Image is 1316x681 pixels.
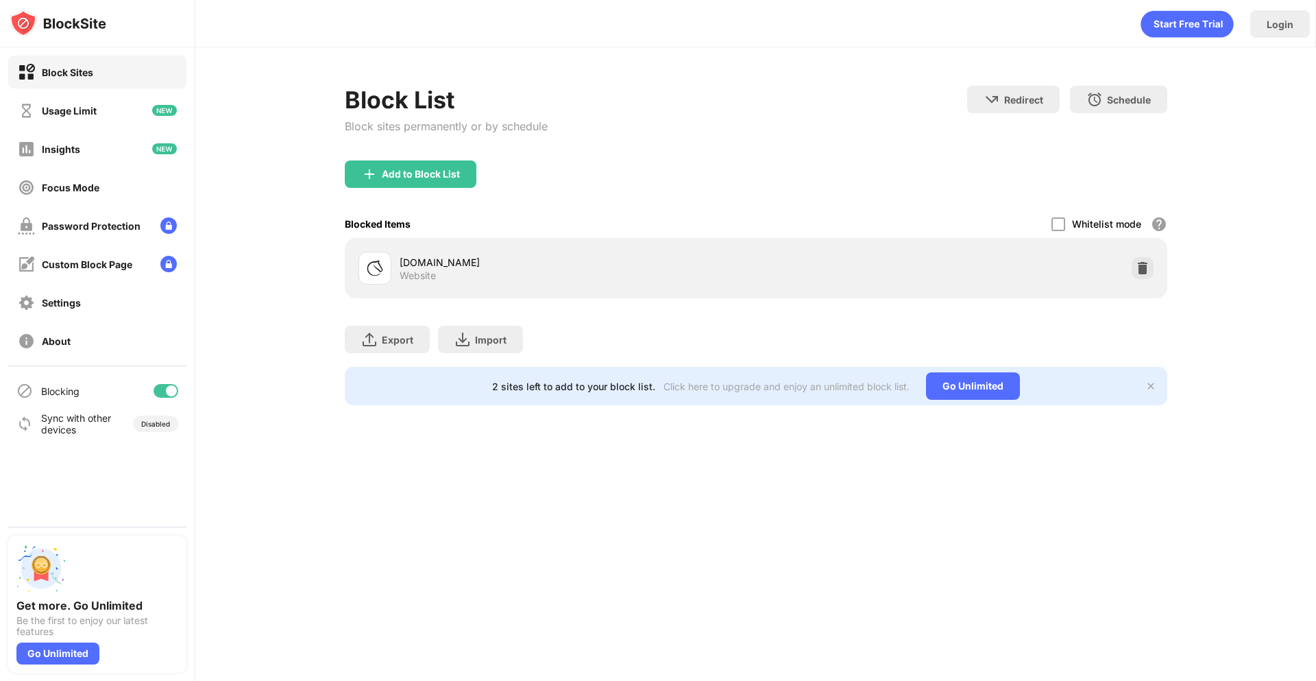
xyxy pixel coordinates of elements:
div: Custom Block Page [42,259,132,270]
div: 2 sites left to add to your block list. [492,381,655,392]
div: Block sites permanently or by schedule [345,119,548,133]
div: Insights [42,143,80,155]
div: Export [382,334,413,346]
img: block-on.svg [18,64,35,81]
div: Login [1267,19,1293,30]
div: Get more. Go Unlimited [16,599,178,612]
img: x-button.svg [1145,381,1156,392]
div: Be the first to enjoy our latest features [16,615,178,637]
img: push-unlimited.svg [16,544,66,593]
img: about-off.svg [18,333,35,350]
div: Sync with other devices [41,412,112,435]
div: About [42,335,71,347]
div: animation [1141,10,1234,38]
div: Settings [42,297,81,309]
img: new-icon.svg [152,143,177,154]
div: Focus Mode [42,182,99,193]
img: settings-off.svg [18,294,35,311]
img: customize-block-page-off.svg [18,256,35,273]
div: Password Protection [42,220,141,232]
div: Blocking [41,385,80,397]
img: new-icon.svg [152,105,177,116]
div: Whitelist mode [1072,218,1141,230]
div: Go Unlimited [16,643,99,665]
img: favicons [367,260,383,276]
img: insights-off.svg [18,141,35,158]
div: Disabled [141,420,170,428]
img: blocking-icon.svg [16,383,33,399]
img: time-usage-off.svg [18,102,35,119]
div: Blocked Items [345,218,411,230]
div: Block List [345,86,548,114]
div: Usage Limit [42,105,97,117]
div: Click here to upgrade and enjoy an unlimited block list. [663,381,910,392]
div: Add to Block List [382,169,460,180]
img: password-protection-off.svg [18,217,35,235]
img: lock-menu.svg [160,256,177,272]
div: [DOMAIN_NAME] [400,255,756,270]
img: focus-off.svg [18,179,35,196]
div: Redirect [1004,94,1043,106]
div: Import [475,334,507,346]
div: Block Sites [42,67,93,78]
img: sync-icon.svg [16,416,33,432]
div: Go Unlimited [926,372,1020,400]
div: Schedule [1107,94,1151,106]
img: logo-blocksite.svg [10,10,106,37]
img: lock-menu.svg [160,217,177,234]
div: Website [400,270,436,282]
